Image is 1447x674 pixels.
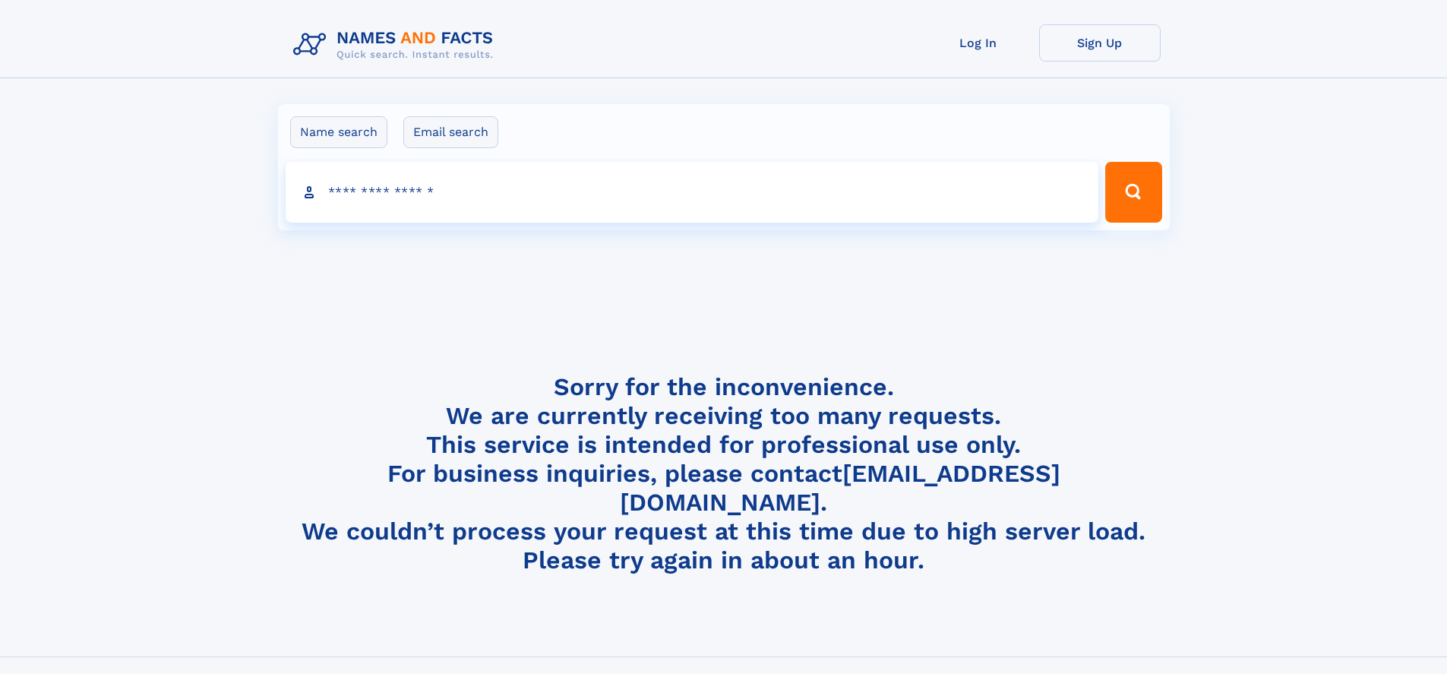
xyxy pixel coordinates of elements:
[403,116,498,148] label: Email search
[290,116,387,148] label: Name search
[287,24,506,65] img: Logo Names and Facts
[287,372,1161,575] h4: Sorry for the inconvenience. We are currently receiving too many requests. This service is intend...
[1105,162,1161,223] button: Search Button
[1039,24,1161,62] a: Sign Up
[286,162,1099,223] input: search input
[918,24,1039,62] a: Log In
[620,459,1060,517] a: [EMAIL_ADDRESS][DOMAIN_NAME]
